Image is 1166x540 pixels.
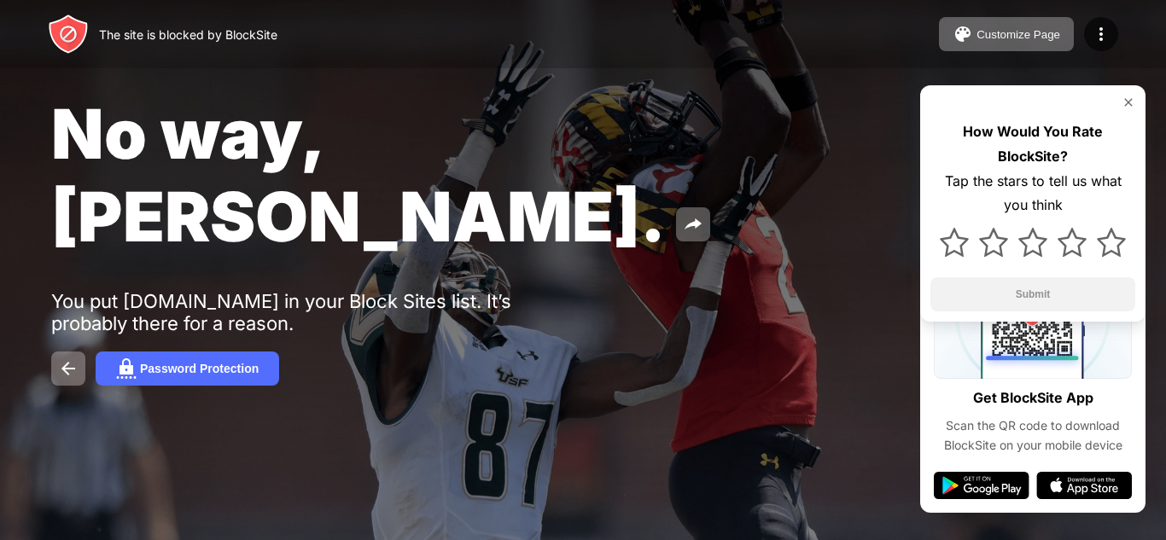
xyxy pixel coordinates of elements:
[116,358,137,379] img: password.svg
[930,277,1135,311] button: Submit
[1018,228,1047,257] img: star.svg
[934,472,1029,499] img: google-play.svg
[979,228,1008,257] img: star.svg
[930,119,1135,169] div: How Would You Rate BlockSite?
[51,92,666,258] span: No way, [PERSON_NAME].
[1091,24,1111,44] img: menu-icon.svg
[96,351,279,386] button: Password Protection
[1122,96,1135,109] img: rate-us-close.svg
[48,14,89,55] img: header-logo.svg
[683,214,703,235] img: share.svg
[1036,472,1132,499] img: app-store.svg
[99,27,277,42] div: The site is blocked by BlockSite
[51,290,579,334] div: You put [DOMAIN_NAME] in your Block Sites list. It’s probably there for a reason.
[140,362,259,375] div: Password Protection
[1097,228,1126,257] img: star.svg
[940,228,969,257] img: star.svg
[58,358,79,379] img: back.svg
[930,169,1135,218] div: Tap the stars to tell us what you think
[953,24,973,44] img: pallet.svg
[939,17,1074,51] button: Customize Page
[977,28,1060,41] div: Customize Page
[1058,228,1087,257] img: star.svg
